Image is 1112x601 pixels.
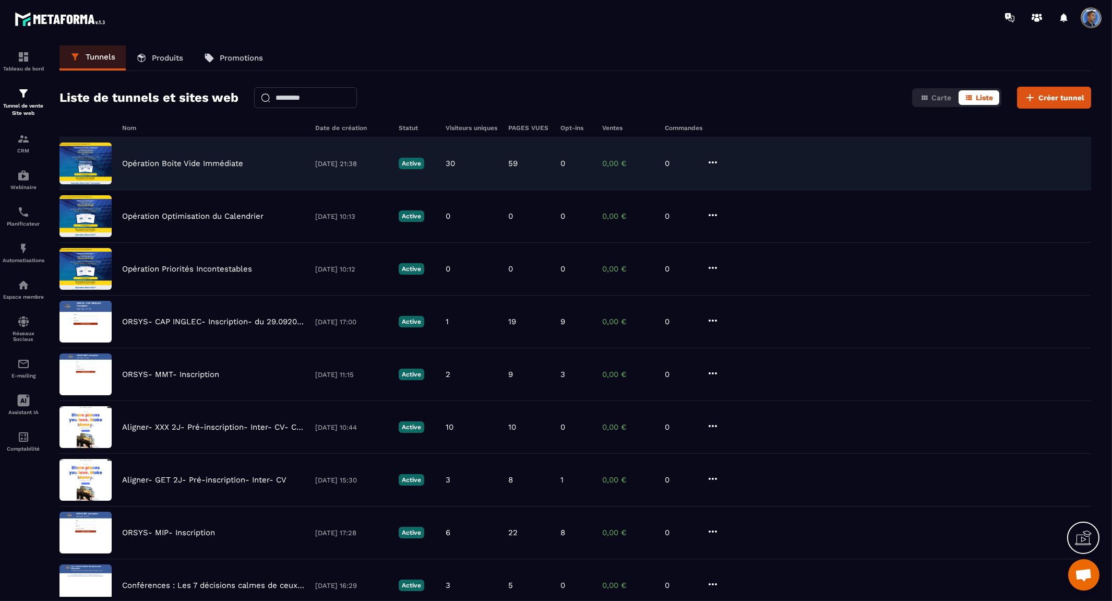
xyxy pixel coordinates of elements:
[665,264,696,274] p: 0
[399,369,424,380] p: Active
[508,317,516,326] p: 19
[59,87,238,108] h2: Liste de tunnels et sites web
[17,206,30,218] img: scheduler
[3,125,44,161] a: formationformationCRM
[446,124,498,132] h6: Visiteurs uniques
[15,9,109,29] img: logo
[122,528,215,537] p: ORSYS- MIP- Inscription
[602,159,654,168] p: 0,00 €
[602,124,654,132] h6: Ventes
[3,386,44,423] a: Assistant IA
[3,331,44,342] p: Réseaux Sociaux
[560,370,565,379] p: 3
[17,315,30,328] img: social-network
[508,264,513,274] p: 0
[665,581,696,590] p: 0
[315,371,388,379] p: [DATE] 11:15
[602,581,654,590] p: 0,00 €
[446,370,450,379] p: 2
[508,475,513,485] p: 8
[315,213,388,220] p: [DATE] 10:13
[1017,87,1091,109] button: Créer tunnel
[665,475,696,485] p: 0
[59,143,112,184] img: image
[122,475,286,485] p: Aligner- GET 2J- Pré-inscription- Inter- CV
[399,210,424,222] p: Active
[602,475,654,485] p: 0,00 €
[508,528,518,537] p: 22
[560,528,565,537] p: 8
[1068,559,1099,591] div: Ouvrir le chat
[194,45,273,70] a: Promotions
[446,211,450,221] p: 0
[602,422,654,432] p: 0,00 €
[315,423,388,431] p: [DATE] 10:44
[3,79,44,125] a: formationformationTunnel de vente Site web
[446,581,450,590] p: 3
[59,512,112,553] img: image
[602,211,654,221] p: 0,00 €
[3,446,44,452] p: Comptabilité
[122,264,252,274] p: Opération Priorités Incontestables
[315,476,388,484] p: [DATE] 15:30
[59,248,112,290] img: image
[665,317,696,326] p: 0
[3,271,44,308] a: automationsautomationsEspace membre
[17,51,30,63] img: formation
[122,370,219,379] p: ORSYS- MMT- Inscription
[59,301,112,343] img: image
[446,422,453,432] p: 10
[3,161,44,198] a: automationsautomationsWebinaire
[560,317,565,326] p: 9
[17,358,30,370] img: email
[560,475,564,485] p: 1
[399,158,424,169] p: Active
[914,90,958,105] button: Carte
[17,242,30,255] img: automations
[122,422,305,432] p: Aligner- XXX 2J- Pré-inscription- Inter- CV- Copy
[508,124,550,132] h6: PAGES VUES
[122,581,305,590] p: Conférences : Les 7 décisions calmes de ceux que rien ne déborde
[17,133,30,145] img: formation
[3,221,44,227] p: Planificateur
[3,198,44,234] a: schedulerschedulerPlanificateur
[315,265,388,273] p: [DATE] 10:12
[315,582,388,590] p: [DATE] 16:29
[446,475,450,485] p: 3
[17,431,30,443] img: accountant
[3,308,44,350] a: social-networksocial-networkRéseaux Sociaux
[122,159,243,168] p: Opération Boite Vide Immédiate
[86,52,115,62] p: Tunnels
[122,124,305,132] h6: Nom
[59,195,112,237] img: image
[399,316,424,327] p: Active
[399,263,424,275] p: Active
[315,318,388,326] p: [DATE] 17:00
[59,406,112,448] img: image
[560,211,565,221] p: 0
[122,317,305,326] p: ORSYS- CAP INGLEC- Inscription- du 29.092025
[17,87,30,100] img: formation
[122,211,264,221] p: Opération Optimisation du Calendrier
[446,528,450,537] p: 6
[399,474,424,486] p: Active
[399,580,424,591] p: Active
[508,159,518,168] p: 59
[315,124,388,132] h6: Date de création
[3,43,44,79] a: formationformationTableau de bord
[3,257,44,263] p: Automatisations
[152,53,183,63] p: Produits
[560,581,565,590] p: 0
[3,350,44,386] a: emailemailE-mailing
[3,184,44,190] p: Webinaire
[508,370,513,379] p: 9
[3,423,44,459] a: accountantaccountantComptabilité
[3,102,44,117] p: Tunnel de vente Site web
[446,264,450,274] p: 0
[17,169,30,182] img: automations
[665,124,702,132] h6: Commandes
[399,124,435,132] h6: Statut
[399,421,424,433] p: Active
[665,528,696,537] p: 0
[1038,92,1084,103] span: Créer tunnel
